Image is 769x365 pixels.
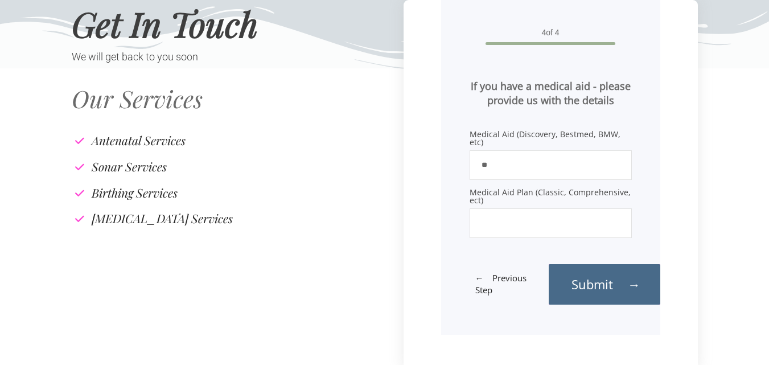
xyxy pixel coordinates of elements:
[92,187,178,199] h4: Birthing Services
[470,130,632,146] span: Medical Aid (Discovery, Bestmed, BMW, etc)
[470,208,632,238] input: Medical Aid Plan (Classic, Comprehensive, ect)
[470,28,632,36] span: of 4
[92,161,167,173] h4: Sonar Services
[72,1,258,46] span: Get In Touch
[92,134,186,146] h4: Antenatal Services
[571,276,613,293] span: Submit
[72,87,404,110] h2: Our Services
[72,51,198,63] span: We will get back to you soon
[470,79,632,108] h2: If you have a medical aid - please provide us with the details
[470,150,632,180] input: Medical Aid (Discovery, Bestmed, BMW, etc)
[475,272,484,284] span: ←
[541,28,546,37] span: 4
[92,212,233,224] h4: [MEDICAL_DATA] Services
[628,276,640,293] span: →
[475,272,527,296] span: Previous Step
[470,188,632,204] span: Medical Aid Plan (Classic, Comprehensive, ect)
